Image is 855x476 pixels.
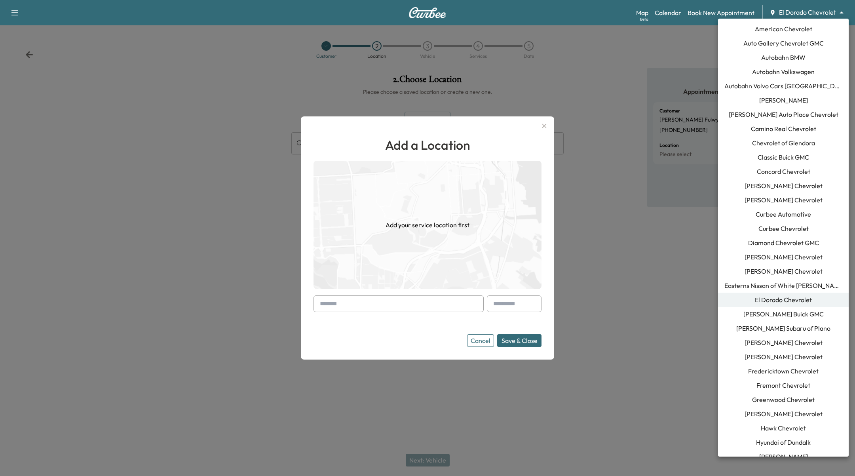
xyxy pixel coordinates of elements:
[756,438,811,447] span: Hyundai of Dundalk
[745,267,823,276] span: [PERSON_NAME] Chevrolet
[757,167,810,176] span: Concord Chevrolet
[745,195,823,205] span: [PERSON_NAME] Chevrolet
[751,124,816,133] span: Camino Real Chevrolet
[729,110,838,119] span: [PERSON_NAME] Auto Place Chevrolet
[758,152,809,162] span: Classic Buick GMC
[745,181,823,190] span: [PERSON_NAME] Chevrolet
[756,381,810,390] span: Fremont Chevrolet
[756,209,811,219] span: Curbee Automotive
[752,67,815,76] span: Autobahn Volkswagen
[748,238,819,248] span: Diamond Chevrolet GMC
[755,295,812,305] span: El Dorado Chevrolet
[748,366,819,376] span: Fredericktown Chevrolet
[743,309,824,319] span: [PERSON_NAME] Buick GMC
[755,24,812,34] span: American Chevrolet
[724,281,842,290] span: Easterns Nissan of White [PERSON_NAME]
[745,252,823,262] span: [PERSON_NAME] Chevrolet
[743,38,824,48] span: Auto Gallery Chevrolet GMC
[745,352,823,362] span: [PERSON_NAME] Chevrolet
[745,338,823,347] span: [PERSON_NAME] Chevrolet
[752,138,815,148] span: Chevrolet of Glendora
[724,81,842,91] span: Autobahn Volvo Cars [GEOGRAPHIC_DATA]
[759,452,808,461] span: [PERSON_NAME]
[736,324,830,333] span: [PERSON_NAME] Subaru of Plano
[761,423,806,433] span: Hawk Chevrolet
[761,53,806,62] span: Autobahn BMW
[759,95,808,105] span: [PERSON_NAME]
[758,224,809,233] span: Curbee Chevrolet
[745,409,823,419] span: [PERSON_NAME] Chevrolet
[752,395,815,404] span: Greenwood Chevrolet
